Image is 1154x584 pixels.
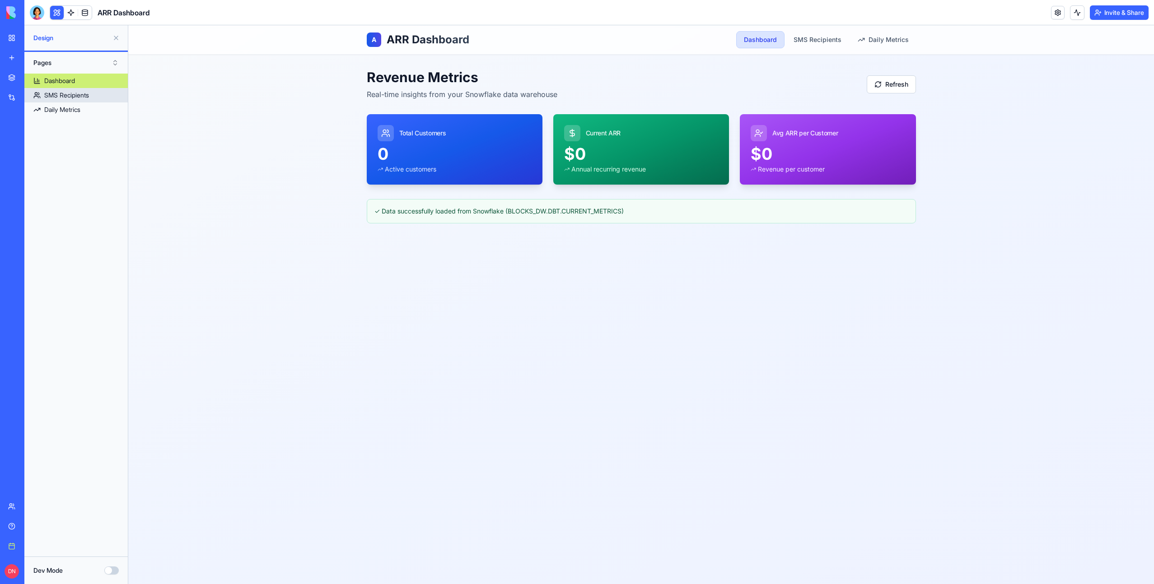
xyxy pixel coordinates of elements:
div: Annual recurring revenue [436,139,590,148]
a: Daily Metrics [24,102,128,117]
button: Pages [29,56,123,70]
a: SMS Recipients [658,6,720,23]
span: DN [5,564,19,579]
div: Revenue per customer [622,139,776,148]
button: Invite & Share [1090,5,1149,20]
p: Real-time insights from your Snowflake data warehouse [238,64,429,74]
h1: ARR Dashboard [98,7,150,18]
div: Daily Metrics [44,105,80,114]
div: 0 [249,120,403,138]
div: $0 [622,120,776,138]
a: Daily Metrics [722,6,788,23]
a: Dashboard [608,6,656,23]
h1: ARR Dashboard [258,7,341,22]
div: SMS Recipients [44,91,89,100]
h2: Revenue Metrics [238,44,429,60]
div: Current ARR [436,100,590,116]
a: SMS Recipients [24,88,128,102]
div: $0 [436,120,590,138]
label: Dev Mode [33,566,63,575]
div: Active customers [249,139,403,148]
div: Daily Metrics [729,10,780,19]
a: Dashboard [24,74,128,88]
img: logo [6,6,62,19]
button: Refresh [738,50,788,68]
span: Design [33,33,109,42]
span: A [243,10,248,19]
div: Total Customers [249,100,403,116]
div: ✓ Data successfully loaded from Snowflake (BLOCKS_DW.DBT.CURRENT_METRICS) [246,181,780,190]
div: Avg ARR per Customer [622,100,776,116]
div: Dashboard [44,76,75,85]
